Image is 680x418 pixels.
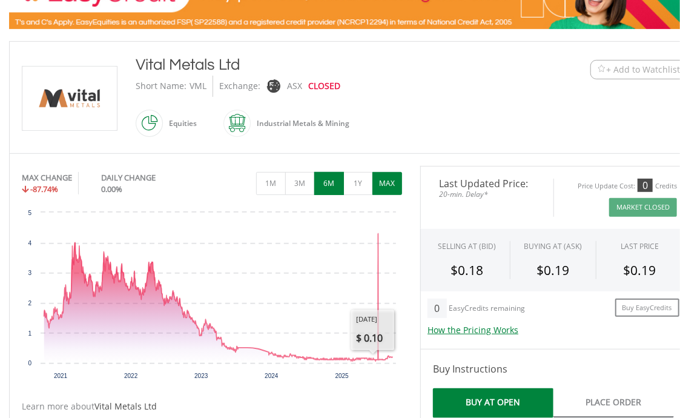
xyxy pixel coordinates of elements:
[101,184,122,194] span: 0.00%
[22,207,402,388] svg: Interactive chart
[28,210,32,216] text: 5
[163,109,197,138] div: Equities
[430,188,544,200] span: 20-min. Delay*
[609,198,677,217] button: Market Closed
[24,67,115,130] img: EQU.AU.VML.png
[54,373,68,379] text: 2021
[124,373,138,379] text: 2022
[449,304,526,314] div: EasyCredits remaining
[524,241,582,251] span: BUYING AT (ASK)
[638,179,653,192] div: 0
[553,388,674,418] a: Place Order
[615,299,679,317] a: Buy EasyCredits
[430,179,544,188] span: Last Updated Price:
[28,270,32,276] text: 3
[28,300,32,307] text: 2
[655,182,677,191] div: Credits
[256,172,286,195] button: 1M
[194,373,208,379] text: 2023
[433,388,553,418] a: Buy At Open
[267,79,280,93] img: asx.png
[251,109,349,138] div: Industrial Metals & Mining
[190,76,206,97] div: VML
[101,172,196,184] div: DAILY CHANGE
[536,262,569,279] span: $0.19
[287,76,302,97] div: ASX
[22,172,72,184] div: MAX CHANGE
[606,64,680,76] span: + Add to Watchlist
[28,240,32,247] text: 4
[94,400,157,412] span: Vital Metals Ltd
[372,172,402,195] button: MAX
[136,76,187,97] div: Short Name:
[22,400,402,413] div: Learn more about
[335,373,349,379] text: 2025
[451,262,483,279] span: $0.18
[621,241,659,251] div: LAST PRICE
[308,76,340,97] div: CLOSED
[433,362,674,376] h4: Buy Instructions
[314,172,344,195] button: 6M
[343,172,373,195] button: 1Y
[285,172,315,195] button: 3M
[22,207,402,388] div: Chart. Highcharts interactive chart.
[624,262,656,279] span: $0.19
[427,324,518,336] a: How the Pricing Works
[30,184,58,194] span: -87.74%
[438,241,496,251] div: SELLING AT (BID)
[578,182,635,191] div: Price Update Cost:
[136,54,516,76] div: Vital Metals Ltd
[28,360,32,367] text: 0
[28,330,32,337] text: 1
[427,299,446,318] div: 0
[265,373,279,379] text: 2024
[597,65,606,74] img: Watchlist
[219,76,260,97] div: Exchange:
